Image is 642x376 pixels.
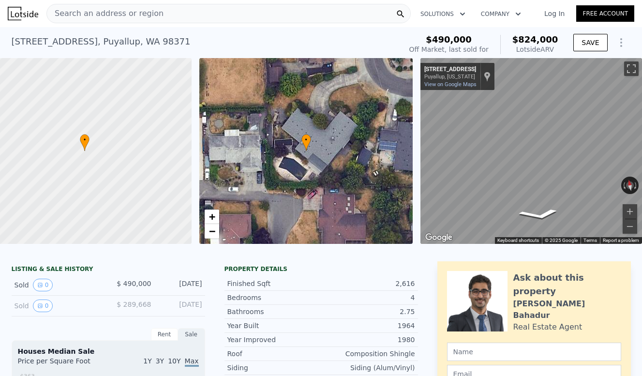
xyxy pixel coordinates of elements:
[513,298,621,321] div: [PERSON_NAME] Bahadur
[497,237,539,244] button: Keyboard shortcuts
[321,335,415,345] div: 1980
[484,71,491,82] a: Show location on map
[205,210,219,224] a: Zoom in
[576,5,634,22] a: Free Account
[473,5,529,23] button: Company
[512,34,558,45] span: $824,000
[224,265,418,273] div: Property details
[624,61,639,76] button: Toggle fullscreen view
[15,279,101,291] div: Sold
[117,280,151,287] span: $ 490,000
[583,238,597,243] a: Terms
[533,9,576,18] a: Log In
[545,238,578,243] span: © 2025 Google
[625,176,635,195] button: Reset the view
[423,231,455,244] a: Open this area in Google Maps (opens a new window)
[321,279,415,288] div: 2,616
[321,293,415,302] div: 4
[227,349,321,359] div: Roof
[209,211,215,223] span: +
[80,135,90,144] span: •
[159,279,202,291] div: [DATE]
[321,349,415,359] div: Composition Shingle
[33,300,53,312] button: View historical data
[413,5,473,23] button: Solutions
[8,7,38,20] img: Lotside
[168,357,180,365] span: 10Y
[227,363,321,373] div: Siding
[424,66,476,74] div: [STREET_ADDRESS]
[513,271,621,298] div: Ask about this property
[185,357,199,367] span: Max
[409,45,489,54] div: Off Market, last sold for
[227,279,321,288] div: Finished Sqft
[33,279,53,291] button: View historical data
[621,177,627,194] button: Rotate counterclockwise
[513,321,582,333] div: Real Estate Agent
[301,134,311,151] div: •
[47,8,164,19] span: Search an address or region
[156,357,164,365] span: 3Y
[506,206,572,223] path: Go South, 17th St Pl NW
[151,328,178,341] div: Rent
[623,204,637,219] button: Zoom in
[633,177,639,194] button: Rotate clockwise
[321,363,415,373] div: Siding (Alum/Vinyl)
[205,224,219,239] a: Zoom out
[420,58,642,244] div: Street View
[321,321,415,331] div: 1964
[15,300,101,312] div: Sold
[159,300,202,312] div: [DATE]
[512,45,558,54] div: Lotside ARV
[426,34,472,45] span: $490,000
[209,225,215,237] span: −
[424,81,477,88] a: View on Google Maps
[301,135,311,144] span: •
[18,346,199,356] div: Houses Median Sale
[18,356,108,372] div: Price per Square Foot
[143,357,151,365] span: 1Y
[227,321,321,331] div: Year Built
[12,35,191,48] div: [STREET_ADDRESS] , Puyallup , WA 98371
[227,335,321,345] div: Year Improved
[424,74,476,80] div: Puyallup, [US_STATE]
[612,33,631,52] button: Show Options
[321,307,415,316] div: 2.75
[603,238,639,243] a: Report a problem
[447,343,621,361] input: Name
[80,134,90,151] div: •
[227,293,321,302] div: Bedrooms
[117,301,151,308] span: $ 289,668
[423,231,455,244] img: Google
[573,34,607,51] button: SAVE
[623,219,637,234] button: Zoom out
[12,265,205,275] div: LISTING & SALE HISTORY
[178,328,205,341] div: Sale
[420,58,642,244] div: Map
[227,307,321,316] div: Bathrooms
